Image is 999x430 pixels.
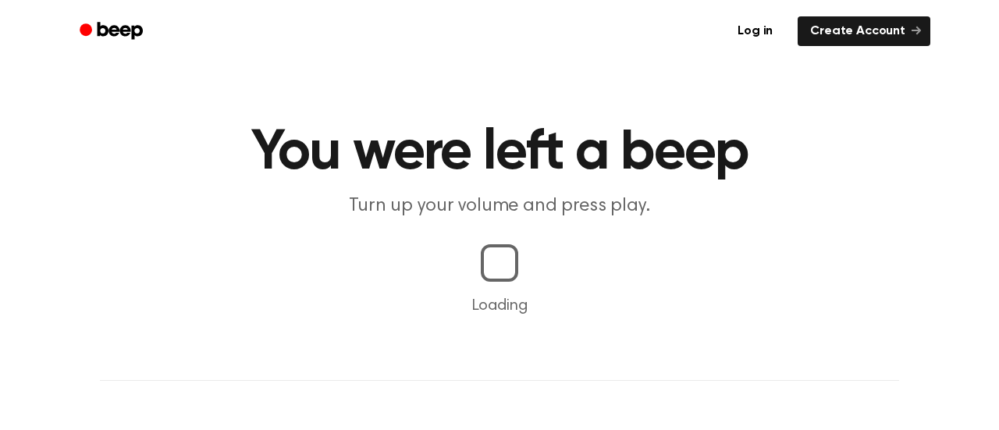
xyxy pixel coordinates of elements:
p: Turn up your volume and press play. [200,194,799,219]
a: Beep [69,16,157,47]
p: Loading [19,294,980,318]
h1: You were left a beep [100,125,899,181]
a: Log in [722,13,788,49]
a: Create Account [798,16,930,46]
